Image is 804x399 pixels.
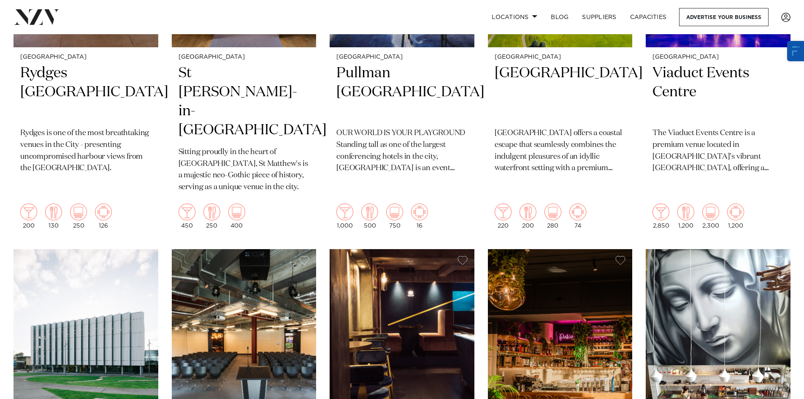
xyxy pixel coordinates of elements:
[361,204,378,220] img: dining.png
[677,204,694,220] img: dining.png
[20,128,152,175] p: Rydges is one of the most breathtaking venues in the City - presenting uncompromised harbour view...
[70,204,87,220] img: theatre.png
[520,204,536,220] img: dining.png
[411,204,428,229] div: 16
[45,204,62,220] img: dining.png
[652,128,784,175] p: The Viaduct Events Centre is a premium venue located in [GEOGRAPHIC_DATA]’s vibrant [GEOGRAPHIC_D...
[20,64,152,121] h2: Rydges [GEOGRAPHIC_DATA]
[203,204,220,229] div: 250
[336,204,353,229] div: 1,000
[228,204,245,220] img: theatre.png
[336,128,468,175] p: OUR WORLD IS YOUR PLAYGROUND Standing tall as one of the largest conferencing hotels in the city,...
[179,204,195,229] div: 450
[544,204,561,229] div: 280
[336,64,468,121] h2: Pullman [GEOGRAPHIC_DATA]
[679,8,769,26] a: Advertise your business
[652,54,784,60] small: [GEOGRAPHIC_DATA]
[95,204,112,229] div: 126
[520,204,536,229] div: 200
[14,9,60,24] img: nzv-logo.png
[569,204,586,220] img: meeting.png
[652,204,669,229] div: 2,850
[544,8,575,26] a: BLOG
[45,204,62,229] div: 130
[411,204,428,220] img: meeting.png
[386,204,403,220] img: theatre.png
[495,128,626,175] p: [GEOGRAPHIC_DATA] offers a coastal escape that seamlessly combines the indulgent pleasures of an ...
[361,204,378,229] div: 500
[495,54,626,60] small: [GEOGRAPHIC_DATA]
[179,204,195,220] img: cocktail.png
[652,204,669,220] img: cocktail.png
[702,204,719,220] img: theatre.png
[652,64,784,121] h2: Viaduct Events Centre
[179,64,310,140] h2: St [PERSON_NAME]-in-[GEOGRAPHIC_DATA]
[336,54,468,60] small: [GEOGRAPHIC_DATA]
[203,204,220,220] img: dining.png
[623,8,674,26] a: Capacities
[20,204,37,220] img: cocktail.png
[20,204,37,229] div: 200
[677,204,694,229] div: 1,200
[228,204,245,229] div: 400
[386,204,403,229] div: 750
[485,8,544,26] a: Locations
[495,64,626,121] h2: [GEOGRAPHIC_DATA]
[702,204,719,229] div: 2,300
[336,204,353,220] img: cocktail.png
[179,147,310,194] p: Sitting proudly in the heart of [GEOGRAPHIC_DATA], St Matthew's is a majestic neo-Gothic piece of...
[20,54,152,60] small: [GEOGRAPHIC_DATA]
[95,204,112,220] img: meeting.png
[179,54,310,60] small: [GEOGRAPHIC_DATA]
[575,8,623,26] a: SUPPLIERS
[495,204,512,220] img: cocktail.png
[544,204,561,220] img: theatre.png
[495,204,512,229] div: 220
[569,204,586,229] div: 74
[727,204,744,220] img: meeting.png
[70,204,87,229] div: 250
[727,204,744,229] div: 1,200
